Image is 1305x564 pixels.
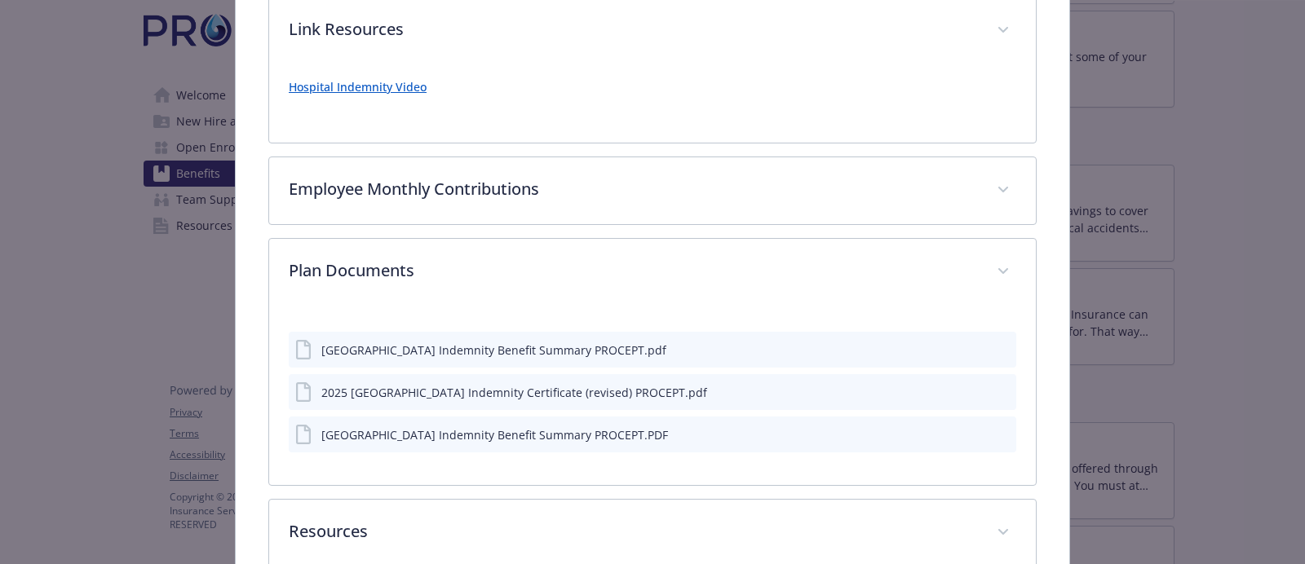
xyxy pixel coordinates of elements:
button: preview file [995,341,1010,359]
p: Employee Monthly Contributions [289,177,977,201]
button: download file [969,426,982,443]
a: Hospital Indemnity Video [289,79,427,95]
p: Plan Documents [289,258,977,283]
div: [GEOGRAPHIC_DATA] Indemnity Benefit Summary PROCEPT.pdf [321,341,666,359]
button: preview file [995,426,1010,443]
p: Resources [289,519,977,544]
button: download file [969,341,982,359]
button: preview file [995,384,1010,401]
div: Link Resources [269,64,1036,143]
div: Employee Monthly Contributions [269,157,1036,224]
div: [GEOGRAPHIC_DATA] Indemnity Benefit Summary PROCEPT.PDF [321,426,668,443]
div: Plan Documents [269,239,1036,306]
p: Link Resources [289,17,977,42]
div: 2025 [GEOGRAPHIC_DATA] Indemnity Certificate (revised) PROCEPT.pdf [321,384,707,401]
button: download file [969,384,982,401]
div: Plan Documents [269,306,1036,485]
